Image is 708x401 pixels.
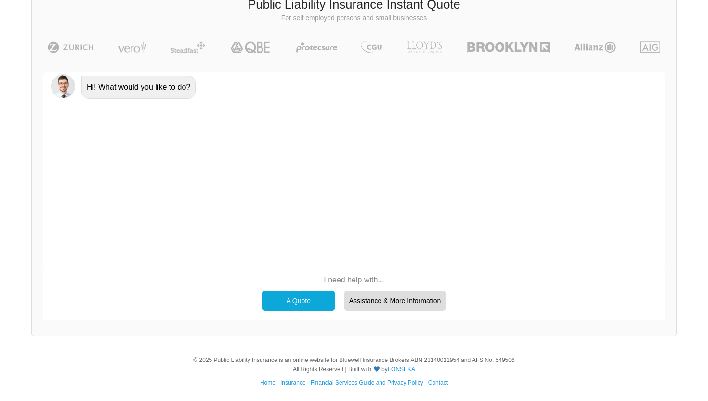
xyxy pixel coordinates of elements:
[292,41,341,53] img: Protecsure | Public Liability Insurance
[463,41,553,53] img: Brooklyn | Public Liability Insurance
[258,275,451,285] p: I need help with...
[51,74,75,98] img: Chatbot | PLI
[311,379,423,386] a: Financial Services Guide and Privacy Policy
[43,41,98,53] img: Zurich | Public Liability Insurance
[569,41,620,53] img: Allianz | Public Liability Insurance
[81,76,196,99] div: Hi! What would you like to do?
[402,41,448,53] img: LLOYD's | Public Liability Insurance
[114,41,151,53] img: Vero | Public Liability Insurance
[167,41,209,53] img: Steadfast | Public Liability Insurance
[636,41,665,53] img: AIG | Public Liability Insurance
[344,291,446,311] div: Assistance & More Information
[357,41,386,53] img: CGU | Public Liability Insurance
[39,13,669,23] p: For self employed persons and small businesses
[428,379,448,386] a: Contact
[225,41,277,53] img: QBE | Public Liability Insurance
[260,379,275,386] a: Home
[280,379,306,386] a: Insurance
[388,366,415,373] a: FONSEKA
[262,291,335,311] div: A Quote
